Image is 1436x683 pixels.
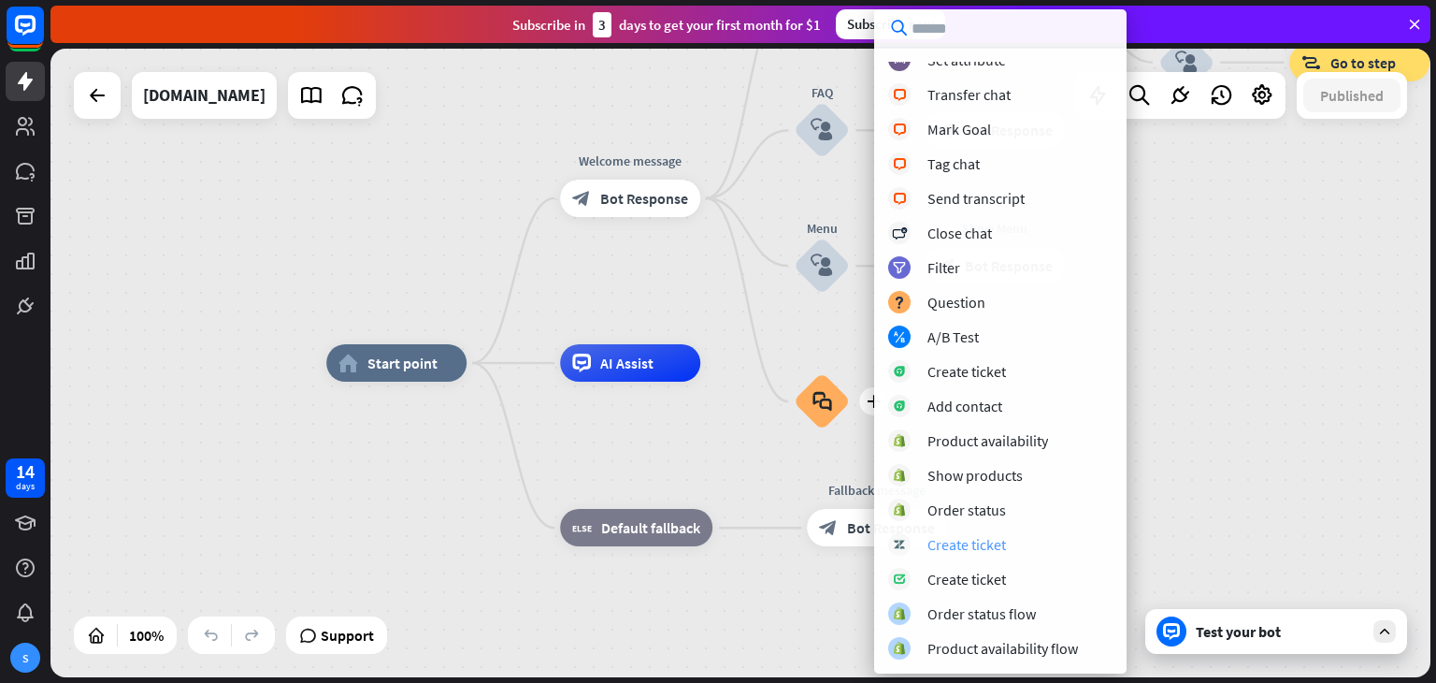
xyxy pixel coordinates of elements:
div: Order status [927,501,1006,519]
div: Subscribe in days to get your first month for $1 [512,12,821,37]
div: 14 [16,463,35,480]
div: days [16,480,35,493]
div: Show products [927,466,1023,485]
i: filter [893,262,906,274]
div: Subscribe now [836,9,945,39]
i: block_livechat [893,158,907,170]
i: block_livechat [893,89,907,101]
i: block_bot_response [819,518,838,537]
i: block_goto [1301,53,1321,72]
i: block_close_chat [892,227,907,240]
div: Transfer chat [927,85,1011,104]
div: A/B Test [927,327,979,346]
i: block_faq [812,391,832,412]
i: block_user_input [811,119,833,141]
i: block_bot_response [572,189,591,208]
span: Start point [367,354,438,372]
i: block_user_input [811,254,833,277]
i: block_question [894,297,905,309]
i: block_livechat [893,124,907,136]
div: Create ticket [927,535,1006,554]
div: Test your bot [1196,622,1364,641]
div: Product availability flow [927,639,1078,658]
a: 14 days [6,458,45,498]
div: 3 [593,12,611,37]
div: Filter [927,258,960,277]
div: Add contact [927,397,1002,415]
span: Bot Response [600,189,688,208]
div: Menu [766,219,878,238]
i: block_fallback [572,518,592,537]
div: Close chat [927,224,992,242]
div: Mark Goal [927,120,991,138]
div: wewake.9span.in [143,72,266,119]
div: Question [927,293,985,312]
div: Tag chat [927,154,980,173]
i: block_ab_testing [894,331,906,343]
span: Bot Response [847,518,935,537]
button: Published [1303,79,1400,112]
div: 100% [123,620,169,650]
div: Order status flow [927,604,1036,623]
div: Fallback message [793,481,961,500]
div: S [10,643,40,673]
i: block_user_input [1175,51,1198,74]
span: Default fallback [601,518,700,537]
span: AI Assist [600,354,653,372]
div: Create ticket [927,570,1006,589]
i: home_2 [338,354,358,372]
span: Go to step [1330,53,1396,72]
div: Create ticket [927,362,1006,381]
i: plus [867,395,881,408]
button: Open LiveChat chat widget [15,7,71,64]
div: Send transcript [927,189,1025,208]
div: Welcome message [546,152,714,170]
div: FAQ [766,83,878,102]
span: Support [321,620,374,650]
div: Product availability [927,431,1048,450]
i: block_livechat [893,193,907,205]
